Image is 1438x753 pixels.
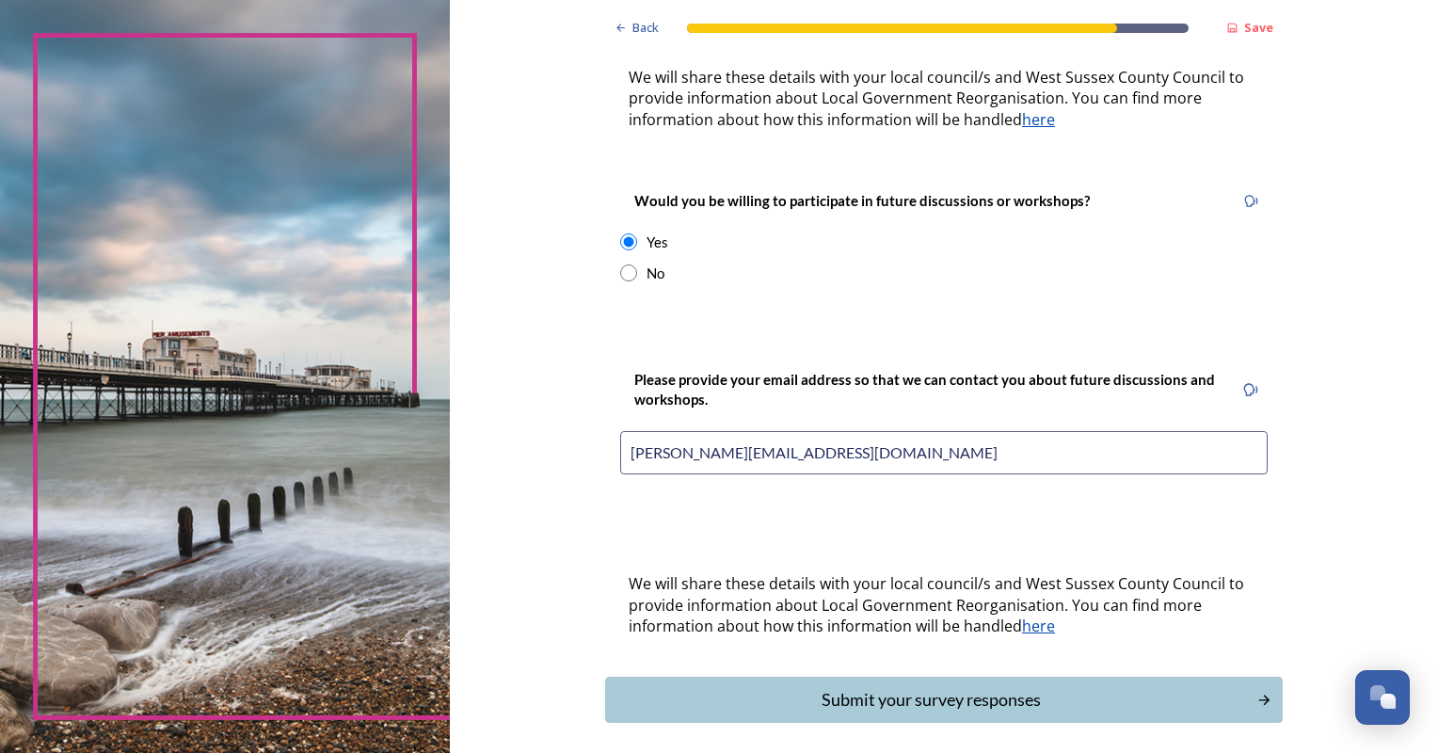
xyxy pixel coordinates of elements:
span: Back [632,19,659,37]
strong: Save [1244,19,1273,36]
div: Yes [647,232,668,253]
span: We will share these details with your local council/s and West Sussex County Council to provide i... [629,573,1248,636]
button: Open Chat [1355,670,1410,725]
div: No [647,263,664,284]
span: We will share these details with your local council/s and West Sussex County Council to provide i... [629,67,1248,130]
a: here [1022,109,1055,130]
button: Continue [605,677,1283,723]
div: Submit your survey responses [615,687,1247,713]
strong: Would you be willing to participate in future discussions or workshops? [634,192,1090,209]
a: here [1022,616,1055,636]
strong: Please provide your email address so that we can contact you about future discussions and workshops. [634,371,1218,408]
